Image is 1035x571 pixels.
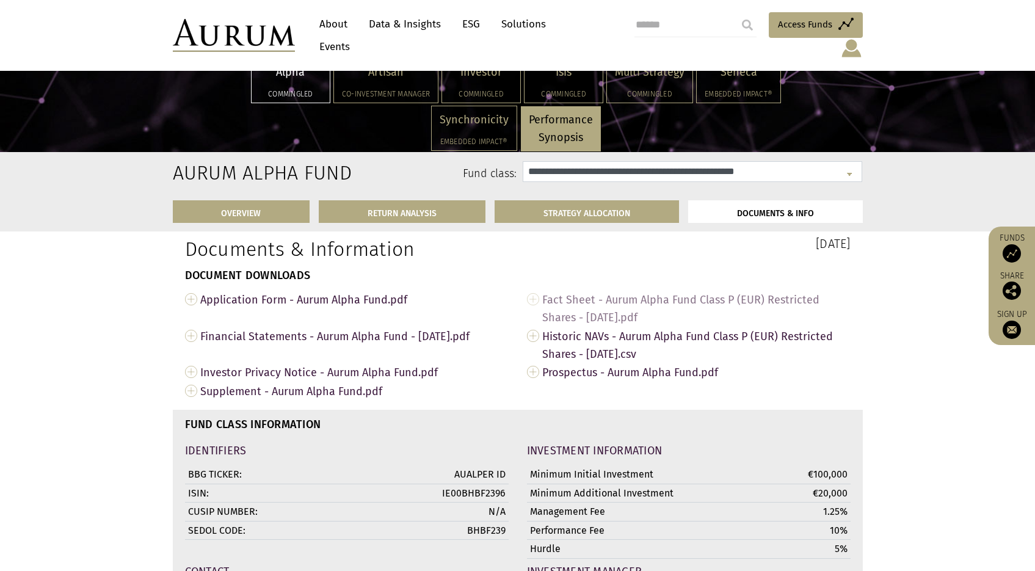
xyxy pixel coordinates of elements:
[342,64,430,81] p: Artisan
[313,35,350,58] a: Events
[291,166,517,182] label: Fund class:
[185,503,391,522] td: CUSIP NUMBER:
[733,521,851,540] td: 10%
[200,363,509,382] span: Investor Privacy Notice - Aurum Alpha Fund.pdf
[527,445,851,456] h4: INVESTMENT INFORMATION
[185,418,321,431] strong: FUND CLASS INFORMATION
[527,540,733,559] td: Hurdle
[185,465,391,484] td: BBG TICKER:
[733,540,851,559] td: 5%
[185,269,311,282] strong: DOCUMENT DOWNLOADS
[440,138,509,145] h5: Embedded Impact®
[840,38,863,59] img: account-icon.svg
[733,503,851,522] td: 1.25%
[173,19,295,52] img: Aurum
[735,13,760,37] input: Submit
[200,290,509,309] span: Application Form - Aurum Alpha Fund.pdf
[391,465,509,484] td: AUALPER ID
[450,90,512,98] h5: Commingled
[542,327,851,363] span: Historic NAVs - Aurum Alpha Fund Class P (EUR) Restricted Shares - [DATE].csv
[495,13,552,35] a: Solutions
[185,445,509,456] h4: IDENTIFIERS
[200,382,509,401] span: Supplement - Aurum Alpha Fund.pdf
[391,521,509,540] td: BHBF239
[173,161,272,184] h2: Aurum Alpha Fund
[363,13,447,35] a: Data & Insights
[995,309,1029,339] a: Sign up
[440,111,509,129] p: Synchronicity
[527,521,733,540] td: Performance Fee
[532,90,595,98] h5: Commingled
[532,64,595,81] p: Isis
[527,465,733,484] td: Minimum Initial Investment
[342,90,430,98] h5: Co-investment Manager
[1003,282,1021,300] img: Share this post
[733,484,851,503] td: €20,000
[260,90,322,98] h5: Commingled
[450,64,512,81] p: Investor
[313,13,354,35] a: About
[542,290,851,327] span: Fact Sheet - Aurum Alpha Fund Class P (EUR) Restricted Shares - [DATE].pdf
[995,272,1029,300] div: Share
[615,90,685,98] h5: Commingled
[1003,321,1021,339] img: Sign up to our newsletter
[185,521,391,540] td: SEDOL CODE:
[778,17,832,32] span: Access Funds
[527,484,733,503] td: Minimum Additional Investment
[769,12,863,38] a: Access Funds
[1003,244,1021,263] img: Access Funds
[527,238,851,250] h3: [DATE]
[705,64,772,81] p: Seneca
[391,503,509,522] td: N/A
[185,238,509,261] h1: Documents & Information
[733,465,851,484] td: €100,000
[319,200,485,223] a: RETURN ANALYSIS
[615,64,685,81] p: Multi Strategy
[173,200,310,223] a: OVERVIEW
[995,233,1029,263] a: Funds
[456,13,486,35] a: ESG
[185,484,391,503] td: ISIN:
[260,64,322,81] p: Alpha
[705,90,772,98] h5: Embedded Impact®
[527,503,733,522] td: Management Fee
[529,111,593,147] p: Performance Synopsis
[495,200,679,223] a: STRATEGY ALLOCATION
[200,327,509,346] span: Financial Statements - Aurum Alpha Fund - [DATE].pdf
[542,363,851,382] span: Prospectus - Aurum Alpha Fund.pdf
[391,484,509,503] td: IE00BHBF2396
